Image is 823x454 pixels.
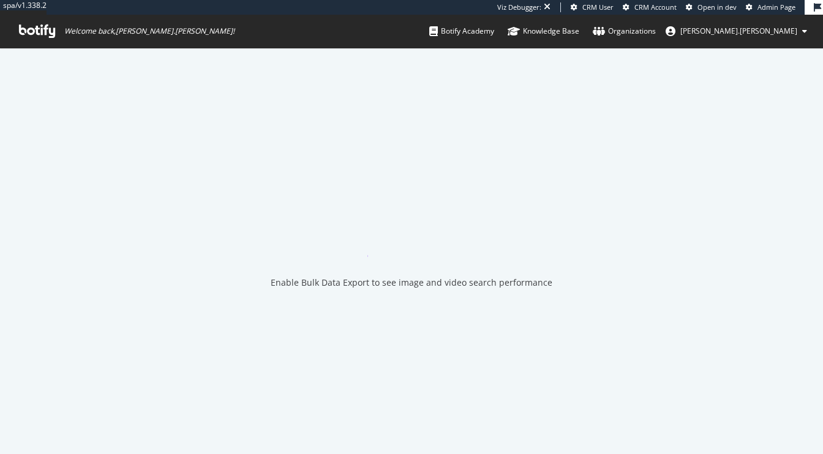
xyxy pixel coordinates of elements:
a: CRM Account [623,2,677,12]
span: Welcome back, [PERSON_NAME].[PERSON_NAME] ! [64,26,235,36]
span: Admin Page [757,2,795,12]
button: [PERSON_NAME].[PERSON_NAME] [656,21,817,41]
span: CRM User [582,2,614,12]
span: CRM Account [634,2,677,12]
a: Botify Academy [429,15,494,48]
div: Organizations [593,25,656,37]
a: CRM User [571,2,614,12]
span: Open in dev [697,2,737,12]
a: Organizations [593,15,656,48]
a: Admin Page [746,2,795,12]
span: heidi.noonan [680,26,797,36]
div: Botify Academy [429,25,494,37]
a: Knowledge Base [508,15,579,48]
a: Open in dev [686,2,737,12]
div: Viz Debugger: [497,2,541,12]
div: animation [367,213,456,257]
div: Knowledge Base [508,25,579,37]
div: Enable Bulk Data Export to see image and video search performance [271,277,552,289]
